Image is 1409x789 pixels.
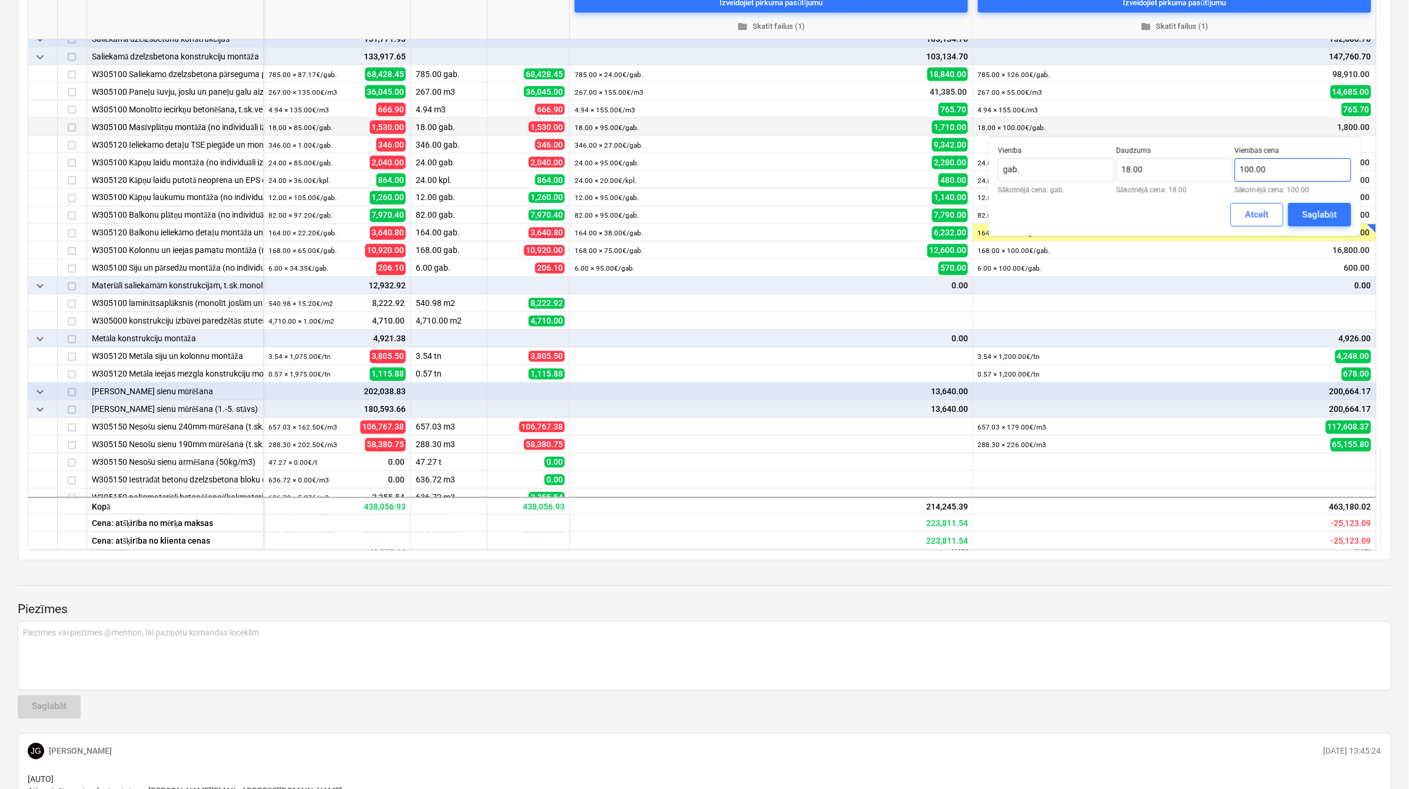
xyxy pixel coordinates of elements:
span: 1,140.00 [932,191,968,204]
button: Skatīt failus (1) [978,17,1371,35]
span: 36,045.00 [524,86,565,97]
div: 0.57 tn [411,365,488,383]
button: Atcelt [1231,203,1284,227]
small: 636.72 × 0.00€ / m3 [268,477,329,485]
div: 13,640.00 [575,401,968,418]
span: 36,045.00 [365,85,406,98]
small: 82.00 × 97.20€ / gab. [268,212,333,220]
span: Paredzamā rentabilitāte - iesniegts piedāvājums salīdzinājumā ar klienta cenu [926,537,968,546]
div: W305150 palīgmateriāli betonēšanai(kokmateriāli, finieris u.c.) un stiegrošanai(distanceri, stiep... [92,489,258,506]
span: 765.70 [939,103,968,116]
div: 0.00 [978,277,1371,295]
div: W305150 Iestrādāt betonu dzelzsbetona bloku dobumos (0,64/0,75) [92,471,258,488]
small: 4.94 × 155.00€ / m3 [978,106,1039,114]
span: Paredzamā rentabilitāte - iesniegts piedāvājums salīdzinājumā ar mērķa cenu [1331,519,1371,528]
div: 346.00 gab. [411,136,488,154]
small: 267.00 × 155.00€ / m3 [575,88,644,96]
span: 16,800.00 [1332,245,1371,257]
div: 4.94 m3 [411,101,488,118]
small: 0.57 × 1,200.00€ / tn [978,371,1040,379]
span: 1,530.00 [529,122,565,132]
span: 7,970.40 [370,209,406,222]
div: W305150 Nesošu sienu 240mm mūrēšana (t.sk.bloku pārsedzes, instrumenti 10EUR/m3) [92,418,258,435]
p: Piezīmes [18,601,1391,618]
small: 288.30 × 226.00€ / m3 [978,441,1047,450]
div: W305100 Kāpņu laidu montāža (no individuāli izgatavotiem saliekamā dzelzsbetona elementiem) [92,154,258,171]
span: folder [738,21,748,32]
p: [PERSON_NAME] [49,745,112,757]
div: W305100 Paneļu šuvju, joslu un paneļu galu aizbetonēšana, t.sk.veidņošana, stiegrošana, betonēšan... [92,83,258,100]
span: 346.00 [535,139,565,150]
span: 117,608.37 [1326,421,1371,434]
span: 864.00 [376,174,406,187]
div: 4,921.38 [268,330,406,348]
small: 785.00 × 126.00€ / gab. [978,71,1050,79]
span: 765.70 [1342,103,1371,116]
div: W305150 Nesošu sienu 190mm mūrēšana (t.sk.bloku pārsedzes, instrumenti 10EUR/m3) [92,436,258,453]
span: 18,840.00 [927,68,968,81]
div: 438,056.93 [488,497,570,515]
div: 13,640.00 [575,383,968,401]
span: 1,115.88 [529,369,565,379]
div: Saglabāt [1302,207,1337,222]
div: Kopā [87,497,264,515]
div: 636.72 m3 [411,471,488,489]
small: 12.00 × 105.00€ / gab. [268,194,337,202]
div: W305100 Balkonu plātņu montāža (no individuāli izgatavotiem saliekamā dzelzsbetona elementiem) [92,207,258,224]
span: JG [31,747,41,756]
small: 0.57 × 1,975.00€ / tn [268,371,330,379]
span: 666.90 [535,104,565,115]
p: Daudzums [1116,147,1233,158]
div: 463,180.02 [973,497,1377,515]
small: 4.94 × 135.00€ / m3 [268,106,329,114]
div: W305100 Masīvplātņu montāža (no individuāli izgatavotiem saliekamā dzelzsbetona elementiem) [92,118,258,135]
span: 65,155.80 [1331,438,1371,451]
div: 18.00 gab. [411,118,488,136]
div: 214,245.39 [570,497,973,515]
span: 10,920.00 [365,244,406,257]
div: 103,134.70 [575,48,968,65]
div: W305000 konstrukciju izbūvei paredzētās stutes [92,312,258,329]
div: 133,917.65 [268,48,406,65]
div: 180,593.66 [268,401,406,418]
span: 0.00 [545,475,565,485]
small: 168.00 × 65.00€ / gab. [268,247,337,255]
span: 14,685.00 [1331,85,1371,98]
div: 168.00 gab. [411,242,488,259]
span: 68,428.45 [524,69,565,79]
span: 12,600.00 [927,244,968,257]
span: 1,115.88 [370,368,406,381]
p: [DATE] 13:45:24 [1324,745,1381,757]
small: 6.00 × 95.00€ / gab. [575,265,635,273]
small: 3.54 × 1,200.00€ / tn [978,353,1040,361]
small: 82.00 × 95.00€ / gab. [575,212,639,220]
span: 600.00 [1343,262,1371,274]
div: Metāla konstrukciju montāža [92,330,258,347]
small: 164.00 × 38.00€ / gab. [575,229,643,238]
small: 47.27 × 0.00€ / t [268,459,317,467]
span: 1,530.00 [370,121,406,134]
span: 206.10 [535,263,565,274]
small: 657.03 × 179.00€ / m3 [978,424,1047,432]
div: 785.00 gab. [411,65,488,83]
div: W305120 Kāpņu laidu putotā neoprena un EPS detaļu piegāde un montāža objektā [92,171,258,188]
div: 202,038.83 [268,383,406,401]
small: 4,710.00 × 1.00€ / m2 [268,318,334,326]
div: W305100 Kolonnu un ieejas pamatu montāža (no individuāli izgatavotiem saliekamā dzelzsbetona elem... [92,242,258,259]
span: 8,222.92 [371,298,406,309]
div: Nesošo sienu mūrēšana [92,383,258,400]
div: Materiāli saliekamām konstrukcijām, t.sk.monolītā betona pārsegumu daļām (atsevišķi pērkamie) [92,277,258,294]
span: 41,385.00 [929,86,968,98]
span: 58,380.75 [365,438,406,451]
span: Skatīt failus (1) [983,19,1367,33]
span: 7,970.40 [529,210,565,221]
span: 480.00 [939,174,968,187]
span: Paredzamā rentabilitāte - iesniegts piedāvājums salīdzinājumā ar mērķa cenu [926,519,968,528]
div: 82.00 gab. [411,207,488,224]
p: Sākotnējā cena: gab. [998,187,1115,194]
span: keyboard_arrow_down [33,32,47,46]
small: 657.03 × 162.50€ / m3 [268,424,337,432]
span: 3,355.54 [371,492,406,504]
span: 2,280.00 [932,156,968,169]
small: 12.00 × 95.00€ / gab. [575,194,639,202]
